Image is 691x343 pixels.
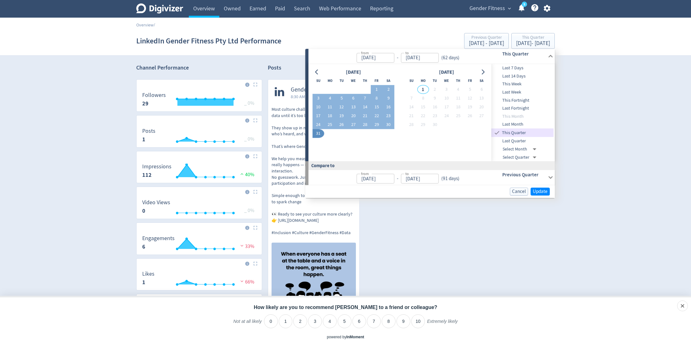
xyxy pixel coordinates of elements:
button: Go to previous month [312,68,322,76]
div: [DATE] [437,68,456,76]
button: 1 [417,85,429,94]
div: Last Quarter [492,137,554,145]
button: 15 [417,103,429,112]
th: Tuesday [336,76,347,85]
text: 5 [524,2,525,7]
div: Select Month [503,145,539,153]
button: 8 [371,94,383,103]
li: 9 [396,314,410,328]
button: 20 [347,112,359,121]
button: 16 [383,103,394,112]
div: [DATE] [344,68,363,76]
strong: 1 [142,136,145,143]
button: 10 [312,103,324,112]
button: 11 [324,103,336,112]
button: 22 [371,112,383,121]
button: 27 [347,121,359,129]
button: This Quarter[DATE]- [DATE] [511,33,555,49]
button: 4 [452,85,464,94]
button: 23 [383,112,394,121]
img: negative-performance.svg [239,243,245,248]
a: Overview [136,22,154,28]
img: Placeholder [253,190,257,194]
th: Thursday [452,76,464,85]
svg: Impressions 112 [139,164,259,180]
h2: Channel Performance [136,64,262,72]
button: 2 [429,85,441,94]
th: Monday [324,76,336,85]
th: Sunday [312,76,324,85]
div: Last Week [492,88,554,96]
span: Last Quarter [492,138,554,144]
svg: Engagements 6 [139,235,259,252]
button: 17 [441,103,452,112]
div: Previous Quarter [469,35,504,41]
button: 25 [452,112,464,121]
button: 5 [464,85,476,94]
div: This Quarter [492,128,554,137]
strong: 0 [142,207,145,215]
svg: Followers 29 [139,92,259,109]
span: Last 7 Days [492,65,554,71]
button: Cancel [510,188,528,195]
dt: Likes [142,270,154,278]
button: 21 [359,112,371,121]
img: Placeholder [253,226,257,230]
button: 24 [441,112,452,121]
button: Gender Fitness [467,3,513,14]
button: 14 [359,103,371,112]
th: Saturday [476,76,487,85]
p: Most culture challenges don’t show up in the data until it’s too late. They show up in meetings: ... [272,106,356,236]
div: ( 91 days ) [439,175,459,183]
span: Cancel [512,189,526,194]
button: 23 [429,112,441,121]
img: Placeholder [253,118,257,122]
button: 26 [464,112,476,121]
dt: Impressions [142,163,171,170]
button: 26 [336,121,347,129]
button: 4 [324,94,336,103]
span: 40% [239,171,254,178]
button: 28 [359,121,371,129]
button: 12 [464,94,476,103]
button: 18 [324,112,336,121]
button: 10 [441,94,452,103]
span: _ 0% [244,100,254,106]
span: This Fortnight [492,97,554,104]
li: 4 [323,314,337,328]
span: Gender Fitness [469,3,505,14]
span: _ 0% [244,136,254,142]
button: 15 [371,103,383,112]
th: Saturday [383,76,394,85]
button: 3 [312,94,324,103]
div: - [394,54,401,61]
svg: Likes 1 [139,271,259,288]
div: This Fortnight [492,96,554,104]
button: 21 [406,112,417,121]
button: 16 [429,103,441,112]
h6: This Quarter [502,50,545,58]
span: Last 14 Days [492,73,554,80]
span: Last Fortnight [492,105,554,112]
button: 24 [312,121,324,129]
span: expand_more [507,6,512,11]
div: This Week [492,80,554,88]
li: 0 [264,314,278,328]
button: 5 [336,94,347,103]
h1: LinkedIn Gender Fitness Pty Ltd Performance [136,31,281,51]
button: 27 [476,112,487,121]
div: Select Quarter [503,153,539,161]
button: Previous Quarter[DATE] - [DATE] [464,33,509,49]
button: 29 [371,121,383,129]
div: Last 14 Days [492,72,554,80]
strong: 6 [142,243,145,250]
span: 33% [239,243,254,250]
img: Placeholder [253,82,257,87]
img: Placeholder [253,154,257,158]
button: 30 [383,121,394,129]
div: Last Month [492,121,554,129]
button: 20 [476,103,487,112]
button: 13 [476,94,487,103]
li: 7 [367,314,381,328]
a: Gender Fitness8:30 AM [DATE] AESTMost culture challenges don’t show up in the data until it’s too... [268,80,359,329]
